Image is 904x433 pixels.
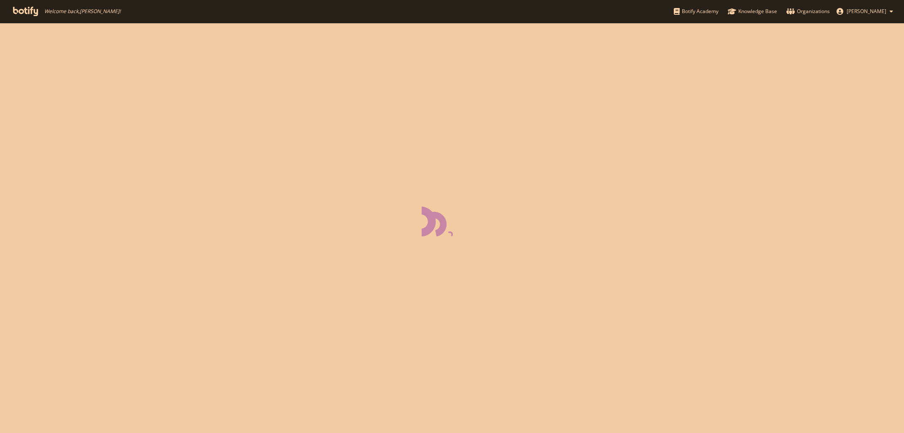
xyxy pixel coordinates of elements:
div: Organizations [786,7,830,16]
div: Botify Academy [674,7,718,16]
div: Knowledge Base [728,7,777,16]
button: [PERSON_NAME] [830,5,900,18]
div: animation [422,206,482,236]
span: Welcome back, [PERSON_NAME] ! [44,8,121,15]
span: Sabrina Colmant [847,8,886,15]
